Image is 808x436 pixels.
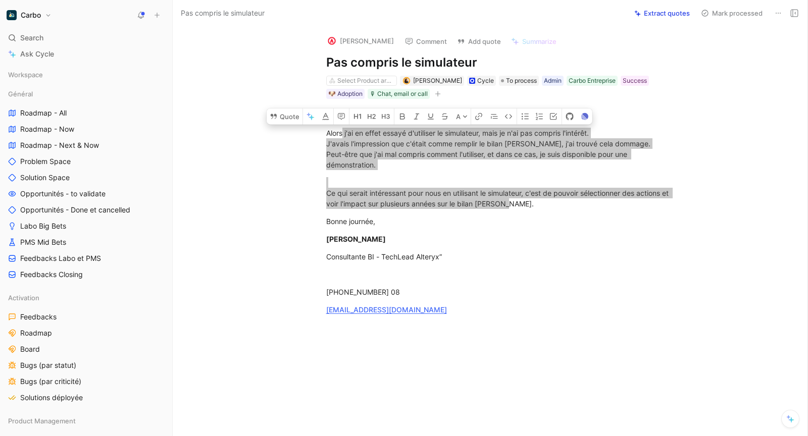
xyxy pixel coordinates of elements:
div: Workspace [4,67,168,82]
button: Quote [267,108,302,125]
div: GénéralRoadmap - AllRoadmap - NowRoadmap - Next & NowProblem SpaceSolution SpaceOpportunités - to... [4,86,168,282]
span: Roadmap - Next & Now [20,140,99,150]
a: Feedbacks Closing [4,267,168,282]
div: 🎙 Chat, email or call [370,89,428,99]
span: Search [20,32,43,44]
img: avatar [403,78,409,84]
a: Feedbacks Labo et PMS [4,251,168,266]
span: PMS Mid Bets [20,237,66,247]
div: Admin [544,76,562,86]
a: PMS Mid Bets [4,235,168,250]
a: Bugs (par criticité) [4,374,168,389]
div: To process [499,76,539,86]
button: Extract quotes [630,6,694,20]
div: Product Management [4,413,168,431]
div: Carbo Entreprise [569,76,616,86]
span: To process [506,76,537,86]
div: Search [4,30,168,45]
span: Bugs (par statut) [20,360,76,370]
a: Roadmap [4,325,168,341]
a: [EMAIL_ADDRESS][DOMAIN_NAME] [326,305,447,314]
button: Mark processed [696,6,767,20]
button: Comment [400,34,451,48]
div: Product Management [4,413,168,428]
h1: Carbo [21,11,41,20]
a: Roadmap - All [4,105,168,121]
div: ActivationFeedbacksRoadmapBoardBugs (par statut)Bugs (par criticité)Solutions déployée [4,290,168,405]
span: Summarize [522,37,557,46]
button: CarboCarbo [4,8,54,22]
span: Opportunités - Done et cancelled [20,205,130,215]
a: Roadmap - Now [4,122,168,137]
a: Roadmap - Next & Now [4,138,168,153]
span: Roadmap - Now [20,124,74,134]
span: [PHONE_NUMBER] 08 [326,288,400,296]
span: Général [8,89,33,99]
span: Roadmap [20,328,52,338]
a: Board [4,342,168,357]
div: Général [4,86,168,101]
span: Labo Big Bets [20,221,66,231]
a: Opportunités - Done et cancelled [4,202,168,217]
h1: Pas compris le simulateur [326,54,676,71]
span: Workspace [8,70,43,80]
span: Bugs (par criticité) [20,376,81,387]
span: Activation [8,293,39,303]
div: Success [623,76,647,86]
div: 🐶 Adoption [328,89,363,99]
a: Opportunités - to validate [4,186,168,201]
a: Problem Space [4,154,168,169]
img: Carbo [7,10,17,20]
span: [PERSON_NAME] [326,235,386,243]
span: Board [20,344,40,354]
a: Solution Space [4,170,168,185]
div: Cycle [477,76,494,86]
span: Feedbacks Closing [20,269,83,280]
div: Activation [4,290,168,305]
button: Summarize [507,34,561,48]
span: [PERSON_NAME] [413,77,462,84]
div: Select Product areas [337,76,394,86]
span: Ask Cycle [20,48,54,60]
div: Bonne journée, [326,216,676,227]
div: Ce qui serait intéressant pour nous en utilisant le simulateur, c'est de pouvoir sélectionner des... [326,177,676,209]
span: Roadmap - All [20,108,67,118]
a: Labo Big Bets [4,219,168,234]
a: Feedbacks [4,309,168,324]
button: logo[PERSON_NAME] [322,33,398,48]
img: logo [327,36,337,46]
span: Pas compris le simulateur [181,7,265,19]
a: Bugs (par statut) [4,358,168,373]
span: Solutions déployée [20,393,83,403]
span: Feedbacks [20,312,57,322]
button: Add quote [452,34,506,48]
a: Ask Cycle [4,46,168,62]
span: Opportunités - to validate [20,189,106,199]
div: Alors j'ai en effet essayé d'utiliser le simulateur, mais je n'ai pas compris l'intérêt. J'avais ... [326,128,676,170]
span: Solution Space [20,173,70,183]
span: Problem Space [20,156,71,167]
span: Consultante BI - TechLead Alteryx” [326,252,442,261]
span: Product Management [8,416,76,426]
span: Feedbacks Labo et PMS [20,253,101,263]
a: Solutions déployée [4,390,168,405]
button: A [453,108,471,125]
